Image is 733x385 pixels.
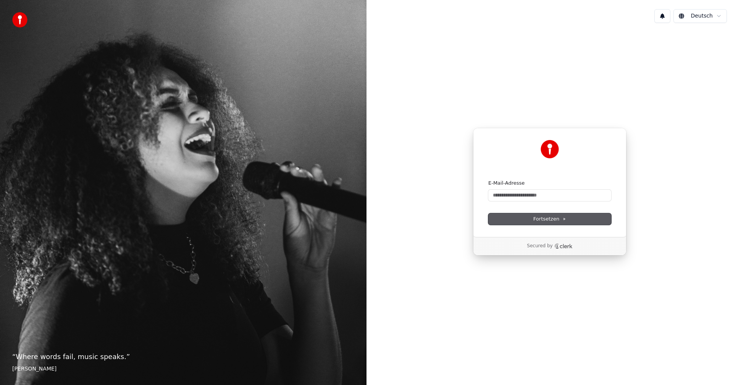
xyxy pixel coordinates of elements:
img: youka [12,12,27,27]
img: Youka [541,140,559,158]
span: Fortsetzen [533,216,566,222]
a: Clerk logo [554,243,573,249]
p: Secured by [527,243,552,249]
button: Fortsetzen [488,213,611,225]
footer: [PERSON_NAME] [12,365,354,373]
label: E-Mail-Adresse [488,180,525,187]
p: “ Where words fail, music speaks. ” [12,351,354,362]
